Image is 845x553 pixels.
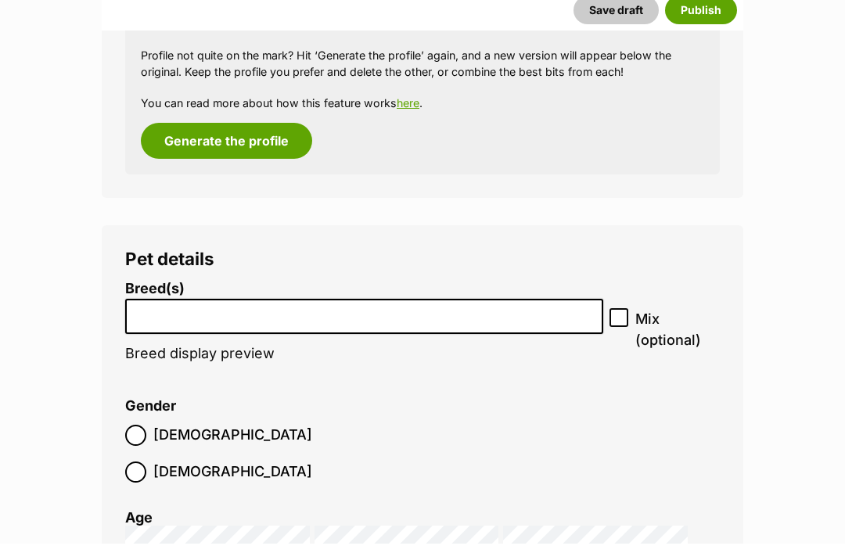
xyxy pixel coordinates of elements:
button: Save draft [574,5,659,34]
label: Breed(s) [125,291,603,307]
button: Generate the profile [141,133,312,169]
label: Gender [125,408,176,425]
span: Mix (optional) [635,318,720,361]
span: [DEMOGRAPHIC_DATA] [153,472,312,493]
a: here [397,106,419,120]
li: Breed display preview [125,291,603,389]
p: Profile not quite on the mark? Hit ‘Generate the profile’ again, and a new version will appear be... [141,57,704,91]
span: Pet details [125,258,214,279]
p: You can read more about how this feature works . [141,105,704,121]
label: Age [125,519,153,536]
button: Publish [665,5,737,34]
span: [DEMOGRAPHIC_DATA] [153,435,312,456]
